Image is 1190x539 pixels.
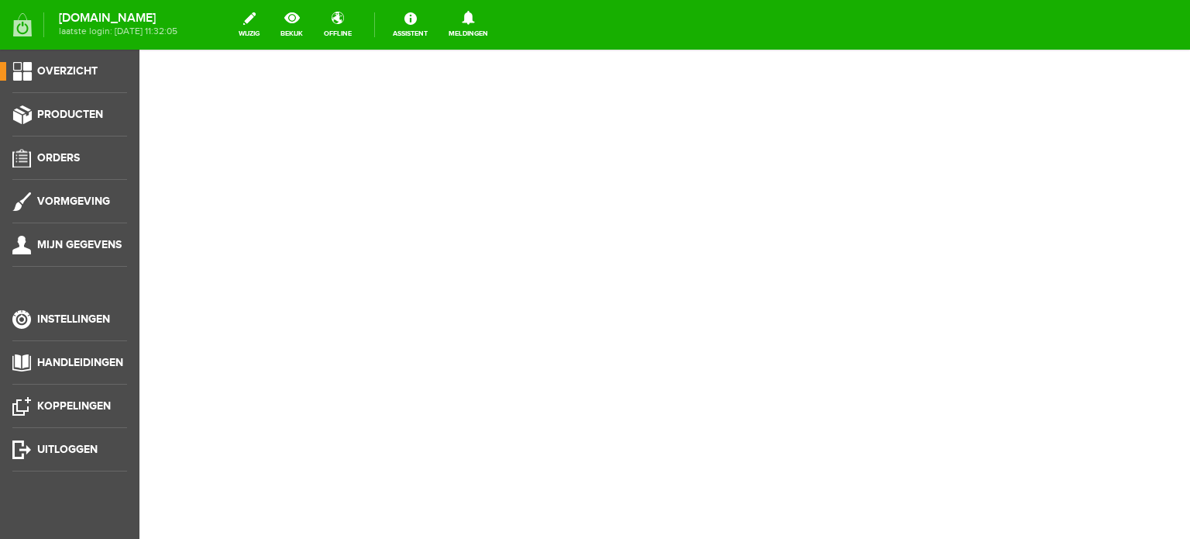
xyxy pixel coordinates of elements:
span: Koppelingen [37,399,111,413]
span: laatste login: [DATE] 11:32:05 [59,27,177,36]
span: Instellingen [37,313,110,326]
span: Producten [37,108,103,121]
strong: [DOMAIN_NAME] [59,14,177,22]
a: Assistent [383,8,437,42]
span: Handleidingen [37,356,123,369]
span: Mijn gegevens [37,238,122,251]
a: offline [315,8,361,42]
span: Orders [37,151,80,164]
a: bekijk [271,8,312,42]
span: Vormgeving [37,195,110,208]
a: Meldingen [439,8,497,42]
span: Overzicht [37,64,98,78]
a: wijzig [229,8,269,42]
span: Uitloggen [37,443,98,456]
